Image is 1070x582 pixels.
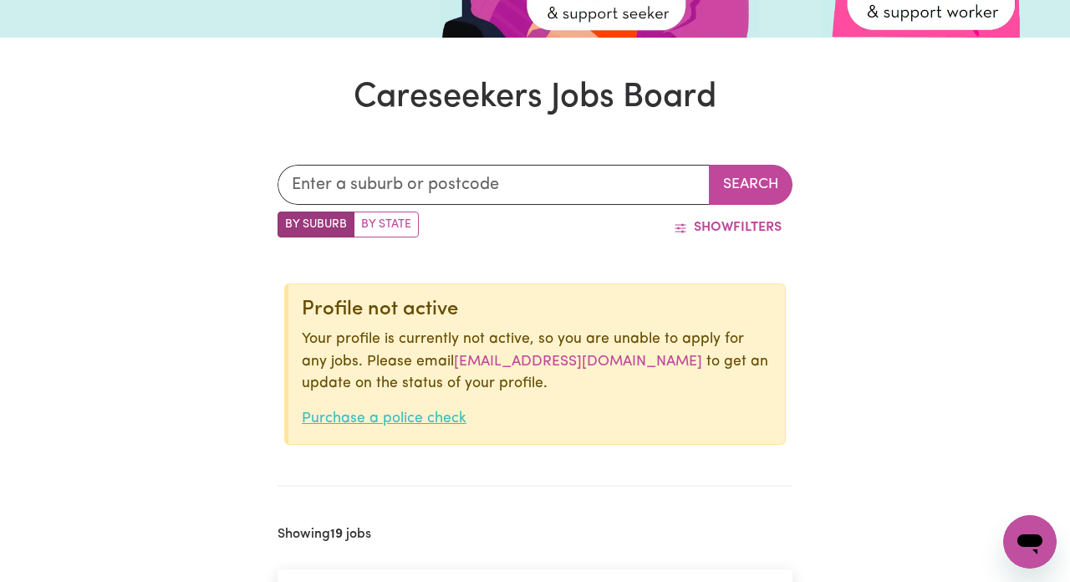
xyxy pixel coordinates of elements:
[330,528,343,541] b: 19
[302,298,772,322] div: Profile not active
[278,165,710,205] input: Enter a suburb or postcode
[454,355,702,369] a: [EMAIL_ADDRESS][DOMAIN_NAME]
[278,527,371,543] h2: Showing jobs
[694,221,733,234] span: Show
[354,212,419,237] label: Search by state
[663,212,792,243] button: ShowFilters
[302,411,466,426] a: Purchase a police check
[1003,515,1057,569] iframe: Button to launch messaging window, conversation in progress
[278,212,354,237] label: Search by suburb/post code
[709,165,792,205] button: Search
[302,329,772,395] p: Your profile is currently not active, so you are unable to apply for any jobs. Please email to ge...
